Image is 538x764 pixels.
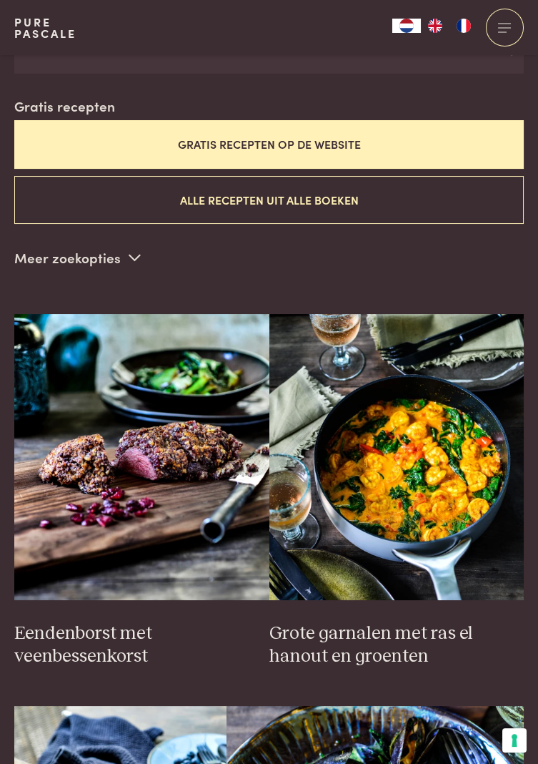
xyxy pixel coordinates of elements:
[14,176,524,224] button: Alle recepten uit alle boeken
[14,247,141,268] p: Meer zoekopties
[14,314,269,669] a: Eendenborst met veenbessenkorst Eendenborst met veenbessenkorst
[392,19,421,33] div: Language
[14,120,524,168] button: Gratis recepten op de website
[421,19,449,33] a: EN
[269,314,524,669] a: Grote garnalen met ras el hanout en groenten Grote garnalen met ras el hanout en groenten
[392,19,421,33] a: NL
[502,728,527,753] button: Uw voorkeuren voor toestemming voor trackingtechnologieën
[392,19,478,33] aside: Language selected: Nederlands
[269,622,524,668] h3: Grote garnalen met ras el hanout en groenten
[421,19,478,33] ul: Language list
[449,19,478,33] a: FR
[14,96,115,117] label: Gratis recepten
[14,622,269,668] h3: Eendenborst met veenbessenkorst
[269,314,524,600] img: Grote garnalen met ras el hanout en groenten
[14,314,269,600] img: Eendenborst met veenbessenkorst
[14,16,76,39] a: PurePascale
